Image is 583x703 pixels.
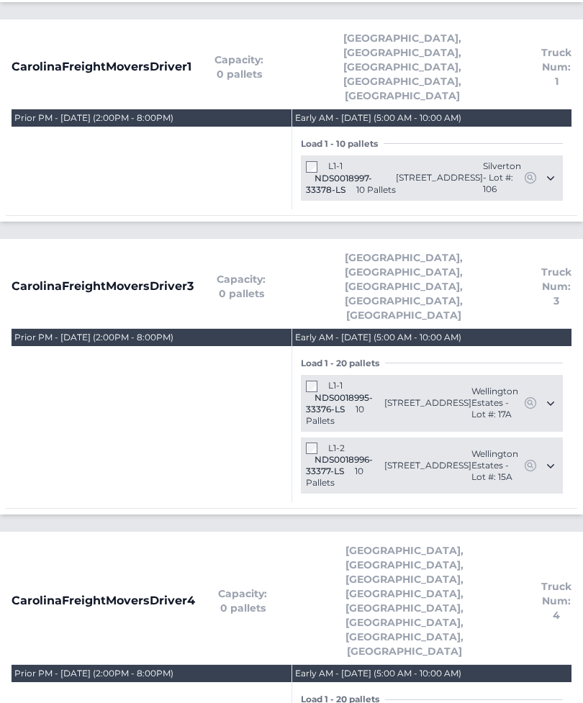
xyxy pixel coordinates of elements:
span: [GEOGRAPHIC_DATA], [GEOGRAPHIC_DATA], [GEOGRAPHIC_DATA], [GEOGRAPHIC_DATA], [GEOGRAPHIC_DATA] [289,251,518,323]
div: Prior PM - [DATE] (2:00PM - 8:00PM) [14,113,173,124]
span: CarolinaFreightMoversDriver4 [12,593,195,610]
span: L1-1 [328,161,343,172]
span: 10 Pallets [306,466,363,489]
span: L1-1 [328,381,343,391]
span: NDS0018997-33378-LS [306,173,372,196]
span: [STREET_ADDRESS] [384,461,471,472]
span: 10 Pallets [356,185,396,196]
span: Wellington Estates - Lot #: 15A [471,449,523,484]
div: Early AM - [DATE] (5:00 AM - 10:00 AM) [295,332,461,344]
span: Wellington Estates - Lot #: 17A [471,386,523,421]
span: CarolinaFreightMoversDriver1 [12,59,191,76]
span: NDS0018996-33377-LS [306,455,373,477]
span: Load 1 - 20 pallets [301,358,385,370]
span: Truck Num: 1 [541,46,571,89]
div: Prior PM - [DATE] (2:00PM - 8:00PM) [14,668,173,680]
div: Early AM - [DATE] (5:00 AM - 10:00 AM) [295,668,461,680]
span: Silverton - Lot #: 106 [483,161,523,196]
span: Truck Num: 3 [541,266,571,309]
div: Early AM - [DATE] (5:00 AM - 10:00 AM) [295,113,461,124]
span: [GEOGRAPHIC_DATA], [GEOGRAPHIC_DATA], [GEOGRAPHIC_DATA], [GEOGRAPHIC_DATA], [GEOGRAPHIC_DATA] [286,32,518,104]
span: Truck Num: 4 [541,580,571,623]
span: 10 Pallets [306,404,364,427]
span: Capacity: 0 pallets [214,53,263,82]
span: [STREET_ADDRESS] [396,173,483,184]
span: NDS0018995-33376-LS [306,393,373,415]
span: Capacity: 0 pallets [217,273,266,301]
span: Load 1 - 10 pallets [301,139,384,150]
span: Capacity: 0 pallets [218,587,267,616]
span: L1-2 [328,443,345,454]
span: [GEOGRAPHIC_DATA], [GEOGRAPHIC_DATA], [GEOGRAPHIC_DATA], [GEOGRAPHIC_DATA], [GEOGRAPHIC_DATA], [G... [290,544,518,659]
span: [STREET_ADDRESS] [384,398,471,409]
span: CarolinaFreightMoversDriver3 [12,278,194,296]
div: Prior PM - [DATE] (2:00PM - 8:00PM) [14,332,173,344]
